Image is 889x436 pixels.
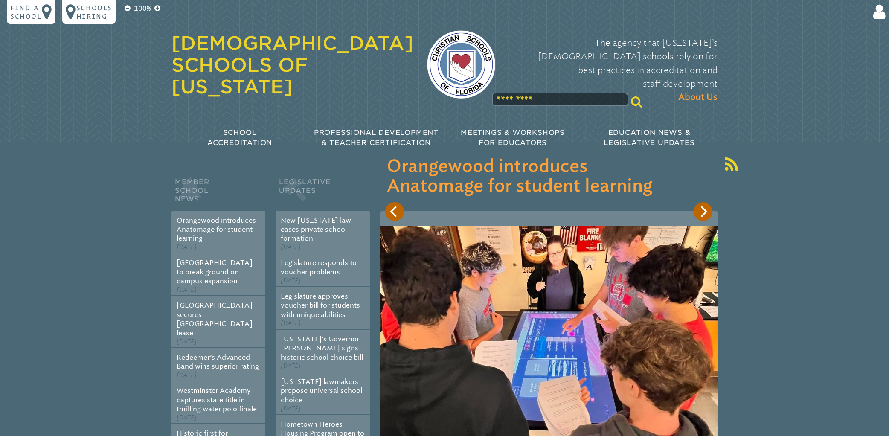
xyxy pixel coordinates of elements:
[694,202,712,221] button: Next
[678,90,718,104] span: About Us
[314,128,439,147] span: Professional Development & Teacher Certification
[281,277,301,284] span: [DATE]
[177,259,253,285] a: [GEOGRAPHIC_DATA] to break ground on campus expansion
[177,301,253,337] a: [GEOGRAPHIC_DATA] secures [GEOGRAPHIC_DATA] lease
[281,405,301,412] span: [DATE]
[281,259,357,276] a: Legislature responds to voucher problems
[132,3,153,14] p: 100%
[177,216,256,243] a: Orangewood introduces Anatomage for student learning
[177,338,197,345] span: [DATE]
[427,30,495,99] img: csf-logo-web-colors.png
[177,353,259,370] a: Redeemer’s Advanced Band wins superior rating
[177,387,257,413] a: Westminster Academy captures state title in thrilling water polo finale
[281,292,360,319] a: Legislature approves voucher bill for students with unique abilities
[281,320,301,327] span: [DATE]
[281,378,362,404] a: [US_STATE] lawmakers propose universal school choice
[281,244,301,251] span: [DATE]
[171,176,265,211] h2: Member School News
[509,36,718,104] p: The agency that [US_STATE]’s [DEMOGRAPHIC_DATA] schools rely on for best practices in accreditati...
[177,244,197,251] span: [DATE]
[276,176,369,211] h2: Legislative Updates
[281,335,363,361] a: [US_STATE]’s Governor [PERSON_NAME] signs historic school choice bill
[177,414,197,421] span: [DATE]
[387,157,711,196] h3: Orangewood introduces Anatomage for student learning
[281,216,351,243] a: New [US_STATE] law eases private school formation
[76,3,112,20] p: Schools Hiring
[461,128,565,147] span: Meetings & Workshops for Educators
[177,372,197,379] span: [DATE]
[10,3,42,20] p: Find a school
[171,32,413,98] a: [DEMOGRAPHIC_DATA] Schools of [US_STATE]
[604,128,694,147] span: Education News & Legislative Updates
[177,286,197,294] span: [DATE]
[281,362,301,369] span: [DATE]
[207,128,272,147] span: School Accreditation
[385,202,404,221] button: Previous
